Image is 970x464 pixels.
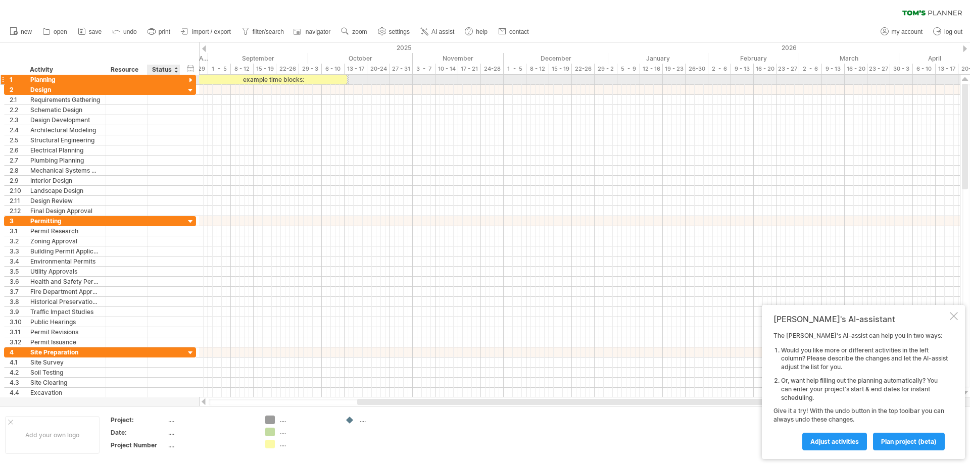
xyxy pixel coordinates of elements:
[845,64,867,74] div: 16 - 20
[10,95,25,105] div: 2.1
[280,428,335,436] div: ....
[30,277,101,286] div: Health and Safety Permits
[10,368,25,377] div: 4.2
[10,226,25,236] div: 3.1
[322,64,345,74] div: 6 - 10
[30,388,101,397] div: Excavation
[390,64,413,74] div: 27 - 31
[159,28,170,35] span: print
[375,25,413,38] a: settings
[458,64,481,74] div: 17 - 21
[168,416,253,424] div: ....
[481,64,504,74] div: 24-28
[30,156,101,165] div: Plumbing Planning
[773,314,948,324] div: [PERSON_NAME]'s AI-assistant
[30,297,101,306] div: Historical Preservation Approval
[10,75,25,84] div: 1
[40,25,70,38] a: open
[777,64,799,74] div: 23 - 27
[30,75,101,84] div: Planning
[7,25,35,38] a: new
[10,277,25,286] div: 3.6
[936,64,958,74] div: 13 - 17
[30,95,101,105] div: Requirements Gathering
[199,75,347,84] div: example time blocks:
[111,65,141,75] div: Resource
[352,28,367,35] span: zoom
[944,28,962,35] span: log out
[30,256,101,266] div: Environmental Permits
[30,145,101,155] div: Electrical Planning
[708,64,731,74] div: 2 - 6
[10,256,25,266] div: 3.4
[168,441,253,449] div: ....
[75,25,105,38] a: save
[878,25,926,38] a: my account
[30,337,101,347] div: Permit Issuance
[306,28,330,35] span: navigator
[10,105,25,115] div: 2.2
[10,246,25,256] div: 3.3
[30,105,101,115] div: Schematic Design
[308,53,413,64] div: October 2025
[111,428,166,437] div: Date:
[640,64,663,74] div: 12 - 16
[208,53,308,64] div: September 2025
[10,125,25,135] div: 2.4
[10,156,25,165] div: 2.7
[10,287,25,296] div: 3.7
[111,441,166,449] div: Project Number
[496,25,532,38] a: contact
[504,53,608,64] div: December 2025
[892,28,923,35] span: my account
[254,64,276,74] div: 15 - 19
[30,166,101,175] div: Mechanical Systems Design
[54,28,67,35] span: open
[276,64,299,74] div: 22-26
[178,25,234,38] a: import / export
[595,64,617,74] div: 29 - 2
[10,307,25,317] div: 3.9
[881,438,937,445] span: plan project (beta)
[462,25,491,38] a: help
[123,28,137,35] span: undo
[476,28,488,35] span: help
[208,64,231,74] div: 1 - 5
[152,65,174,75] div: Status
[509,28,529,35] span: contact
[802,433,867,450] a: Adjust activities
[10,327,25,337] div: 3.11
[280,416,335,424] div: ....
[360,416,415,424] div: ....
[10,196,25,205] div: 2.11
[5,416,100,454] div: Add your own logo
[413,53,504,64] div: November 2025
[708,53,799,64] div: February 2026
[431,28,454,35] span: AI assist
[413,64,435,74] div: 3 - 7
[389,28,410,35] span: settings
[30,327,101,337] div: Permit Revisions
[572,64,595,74] div: 22-26
[10,317,25,327] div: 3.10
[338,25,370,38] a: zoom
[773,332,948,450] div: The [PERSON_NAME]'s AI-assist can help you in two ways: Give it a try! With the undo button in th...
[10,267,25,276] div: 3.5
[10,388,25,397] div: 4.4
[30,267,101,276] div: Utility Approvals
[168,428,253,437] div: ....
[10,85,25,94] div: 2
[30,317,101,327] div: Public Hearings
[663,64,686,74] div: 19 - 23
[549,64,572,74] div: 15 - 19
[10,236,25,246] div: 3.2
[890,64,913,74] div: 30 - 3
[799,53,899,64] div: March 2026
[931,25,965,38] a: log out
[239,25,287,38] a: filter/search
[10,206,25,216] div: 2.12
[30,115,101,125] div: Design Development
[10,145,25,155] div: 2.6
[10,297,25,306] div: 3.8
[30,206,101,216] div: Final Design Approval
